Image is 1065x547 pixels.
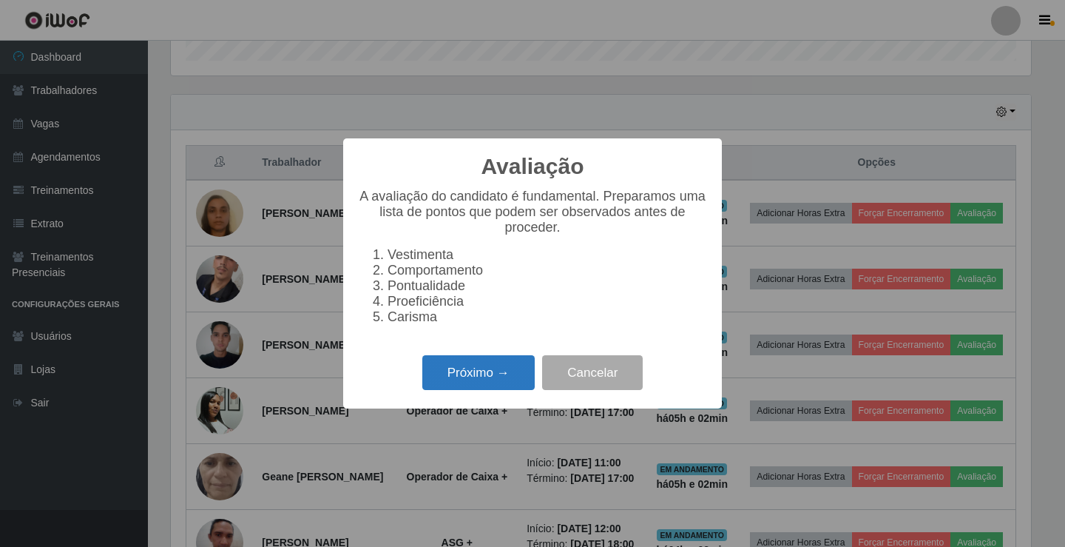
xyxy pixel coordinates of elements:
[481,153,584,180] h2: Avaliação
[422,355,535,390] button: Próximo →
[542,355,643,390] button: Cancelar
[388,278,707,294] li: Pontualidade
[388,247,707,263] li: Vestimenta
[388,309,707,325] li: Carisma
[358,189,707,235] p: A avaliação do candidato é fundamental. Preparamos uma lista de pontos que podem ser observados a...
[388,294,707,309] li: Proeficiência
[388,263,707,278] li: Comportamento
